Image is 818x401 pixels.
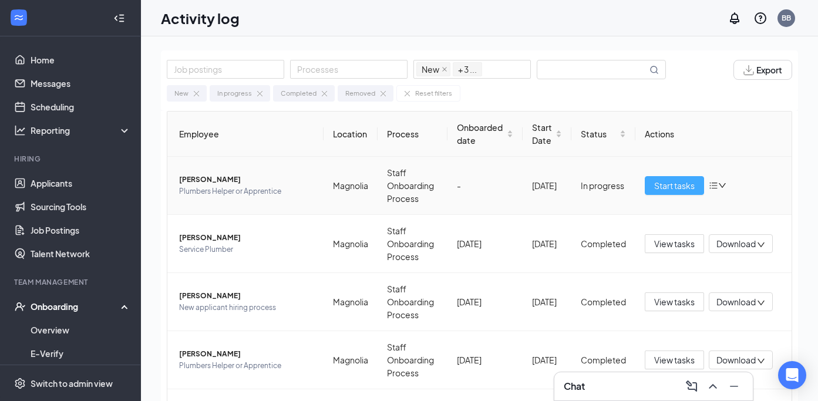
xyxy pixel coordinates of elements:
[581,127,617,140] span: Status
[581,353,626,366] div: Completed
[654,179,695,192] span: Start tasks
[458,63,477,76] span: + 3 ...
[179,360,314,372] span: Plumbers Helper or Apprentice
[457,353,513,366] div: [DATE]
[31,378,113,389] div: Switch to admin view
[581,237,626,250] div: Completed
[179,244,314,255] span: Service Plumber
[179,174,314,186] span: [PERSON_NAME]
[31,195,131,218] a: Sourcing Tools
[645,176,704,195] button: Start tasks
[685,379,699,393] svg: ComposeMessage
[757,241,765,249] span: down
[532,179,563,192] div: [DATE]
[324,112,378,157] th: Location
[703,377,722,396] button: ChevronUp
[31,301,121,312] div: Onboarding
[179,186,314,197] span: Plumbers Helper or Apprentice
[31,171,131,195] a: Applicants
[281,88,317,99] div: Completed
[31,218,131,242] a: Job Postings
[581,179,626,192] div: In progress
[645,351,704,369] button: View tasks
[31,72,131,95] a: Messages
[378,157,447,215] td: Staff Onboarding Process
[457,295,513,308] div: [DATE]
[757,357,765,365] span: down
[378,215,447,273] td: Staff Onboarding Process
[442,66,447,72] span: close
[378,112,447,157] th: Process
[217,88,252,99] div: In progress
[31,48,131,72] a: Home
[457,121,504,147] span: Onboarded date
[727,379,741,393] svg: Minimize
[571,112,635,157] th: Status
[716,296,756,308] span: Download
[728,11,742,25] svg: Notifications
[709,181,718,190] span: bars
[753,11,767,25] svg: QuestionInfo
[14,378,26,389] svg: Settings
[532,121,554,147] span: Start Date
[645,292,704,311] button: View tasks
[654,237,695,250] span: View tasks
[324,273,378,331] td: Magnolia
[649,65,659,75] svg: MagnifyingGlass
[581,295,626,308] div: Completed
[718,181,726,190] span: down
[654,353,695,366] span: View tasks
[161,8,240,28] h1: Activity log
[174,88,188,99] div: New
[14,124,26,136] svg: Analysis
[378,331,447,389] td: Staff Onboarding Process
[532,237,563,250] div: [DATE]
[14,301,26,312] svg: UserCheck
[564,380,585,393] h3: Chat
[532,353,563,366] div: [DATE]
[31,95,131,119] a: Scheduling
[756,66,782,74] span: Export
[682,377,701,396] button: ComposeMessage
[179,348,314,360] span: [PERSON_NAME]
[645,234,704,253] button: View tasks
[378,273,447,331] td: Staff Onboarding Process
[113,12,125,24] svg: Collapse
[782,13,791,23] div: BB
[457,237,513,250] div: [DATE]
[778,361,806,389] div: Open Intercom Messenger
[725,377,743,396] button: Minimize
[654,295,695,308] span: View tasks
[14,154,129,164] div: Hiring
[757,299,765,307] span: down
[324,157,378,215] td: Magnolia
[532,295,563,308] div: [DATE]
[416,62,450,76] span: New
[733,60,792,80] button: Export
[457,179,513,192] div: -
[415,88,452,99] div: Reset filters
[179,302,314,314] span: New applicant hiring process
[324,215,378,273] td: Magnolia
[179,232,314,244] span: [PERSON_NAME]
[167,112,324,157] th: Employee
[13,12,25,23] svg: WorkstreamLogo
[706,379,720,393] svg: ChevronUp
[345,88,375,99] div: Removed
[324,331,378,389] td: Magnolia
[635,112,792,157] th: Actions
[31,242,131,265] a: Talent Network
[523,112,572,157] th: Start Date
[447,112,523,157] th: Onboarded date
[31,318,131,342] a: Overview
[716,238,756,250] span: Download
[31,124,132,136] div: Reporting
[716,354,756,366] span: Download
[422,63,439,76] span: New
[31,342,131,365] a: E-Verify
[14,277,129,287] div: Team Management
[453,62,482,76] span: + 3 ...
[179,290,314,302] span: [PERSON_NAME]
